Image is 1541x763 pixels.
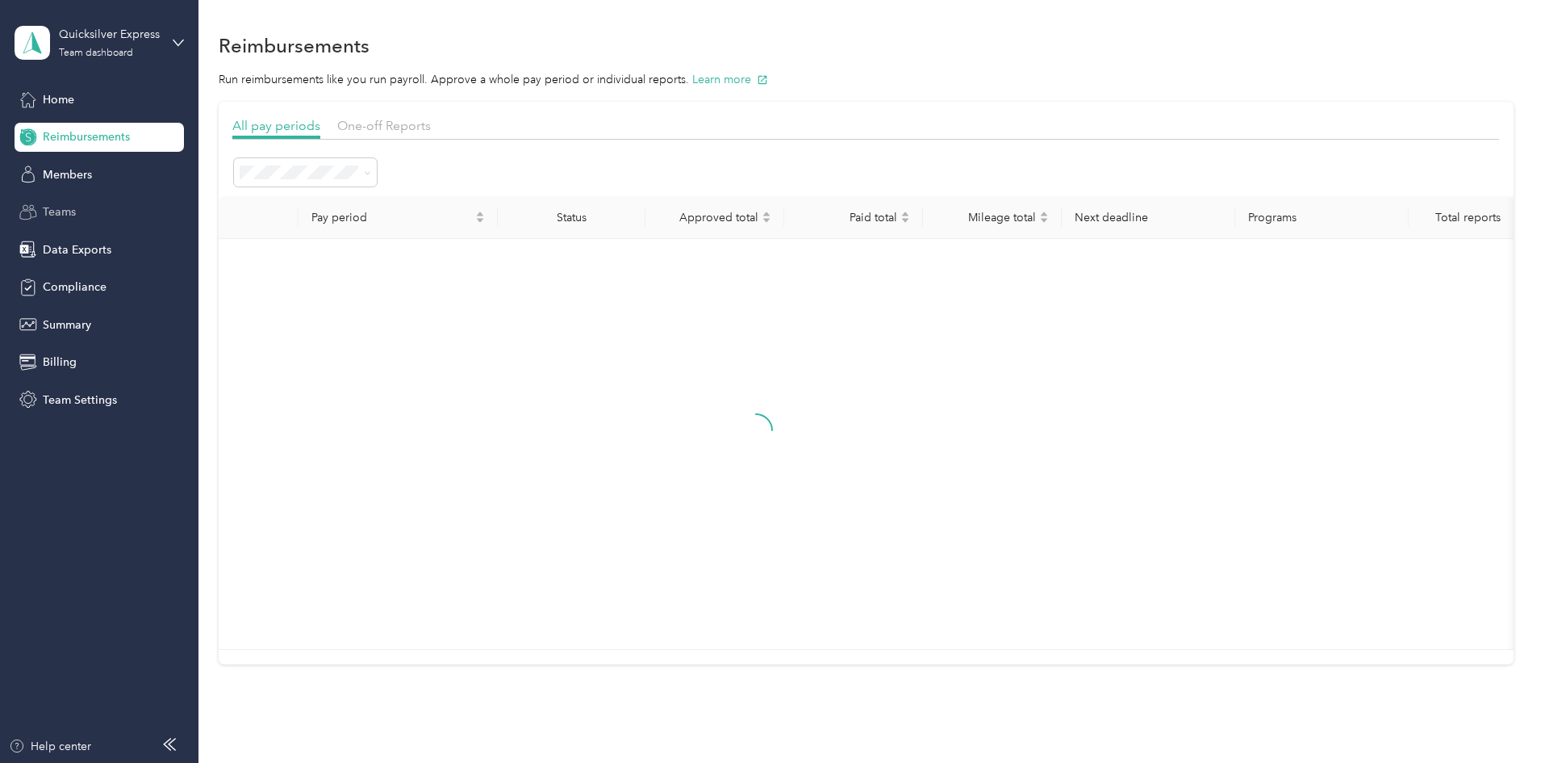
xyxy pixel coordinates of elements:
[299,196,498,239] th: Pay period
[762,216,771,225] span: caret-down
[219,37,370,54] h1: Reimbursements
[475,216,485,225] span: caret-down
[59,26,160,43] div: Quicksilver Express
[43,203,76,220] span: Teams
[1451,673,1541,763] iframe: To enrich screen reader interactions, please activate Accessibility in Grammarly extension settings
[658,211,758,224] span: Approved total
[43,392,117,409] span: Team Settings
[1039,216,1049,225] span: caret-down
[900,209,910,219] span: caret-up
[43,91,74,108] span: Home
[475,209,485,219] span: caret-up
[900,216,910,225] span: caret-down
[1039,209,1049,219] span: caret-up
[43,317,91,333] span: Summary
[43,166,92,183] span: Members
[43,354,77,371] span: Billing
[1235,196,1409,239] th: Programs
[692,71,768,88] button: Learn more
[797,211,897,224] span: Paid total
[43,279,106,296] span: Compliance
[645,196,784,239] th: Approved total
[311,211,472,224] span: Pay period
[219,71,1514,88] p: Run reimbursements like you run payroll. Approve a whole pay period or individual reports.
[337,118,431,133] span: One-off Reports
[923,196,1062,239] th: Mileage total
[784,196,923,239] th: Paid total
[511,211,633,224] div: Status
[43,241,111,258] span: Data Exports
[1062,196,1235,239] th: Next deadline
[936,211,1036,224] span: Mileage total
[1409,196,1513,239] th: Total reports
[232,118,320,133] span: All pay periods
[9,738,91,755] button: Help center
[59,48,133,58] div: Team dashboard
[43,128,130,145] span: Reimbursements
[762,209,771,219] span: caret-up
